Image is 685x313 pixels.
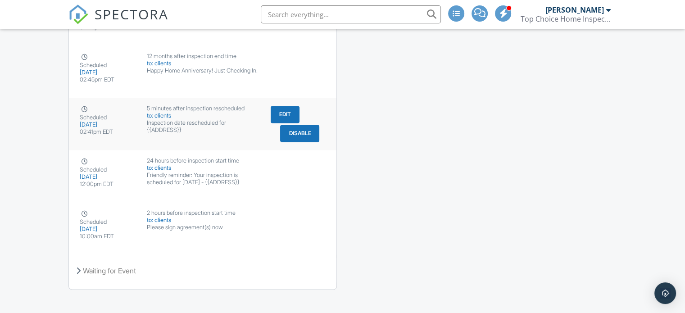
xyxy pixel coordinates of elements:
[147,164,259,172] div: to: clients
[80,157,136,173] div: Scheduled
[80,76,136,83] div: 02:45pm EDT
[69,98,336,150] a: Scheduled [DATE] 02:41pm EDT 5 minutes after inspection rescheduled to: clients Inspection date r...
[80,69,136,76] div: [DATE]
[654,282,676,304] div: Open Intercom Messenger
[69,150,336,202] a: Scheduled [DATE] 12:00pm EDT 24 hours before inspection start time to: clients Friendly reminder:...
[261,5,441,23] input: Search everything...
[545,5,604,14] div: [PERSON_NAME]
[147,112,259,119] div: to: clients
[80,53,136,69] div: Scheduled
[68,12,168,31] a: SPECTORA
[80,105,136,121] div: Scheduled
[80,181,136,188] div: 12:00pm EDT
[147,105,259,112] div: 5 minutes after inspection rescheduled
[147,119,259,134] div: Inspection date rescheduled for {{ADDRESS}}
[69,258,336,282] div: Waiting for Event
[147,224,259,231] div: Please sign agreement(s) now
[80,173,136,181] div: [DATE]
[147,67,259,74] div: Happy Home Anniversary! Just Checking In.
[80,233,136,240] div: 10:00am EDT
[80,226,136,233] div: [DATE]
[69,202,336,254] a: Scheduled [DATE] 10:00am EDT 2 hours before inspection start time to: clients Please sign agreeme...
[147,157,259,164] div: 24 hours before inspection start time
[69,45,336,98] a: Scheduled [DATE] 02:45pm EDT 12 months after inspection end time to: clients Happy Home Anniversa...
[80,121,136,128] div: [DATE]
[80,128,136,136] div: 02:41pm EDT
[80,209,136,226] div: Scheduled
[95,5,168,23] span: SPECTORA
[147,60,259,67] div: to: clients
[147,53,259,60] div: 12 months after inspection end time
[521,14,611,23] div: Top Choice Home Inspections, LLC
[147,217,259,224] div: to: clients
[68,5,88,24] img: The Best Home Inspection Software - Spectora
[147,209,259,217] div: 2 hours before inspection start time
[147,172,259,186] div: Friendly reminder: Your inspection is scheduled for [DATE] - {{ADDRESS}}
[271,106,299,123] button: Edit
[280,125,319,142] button: Disable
